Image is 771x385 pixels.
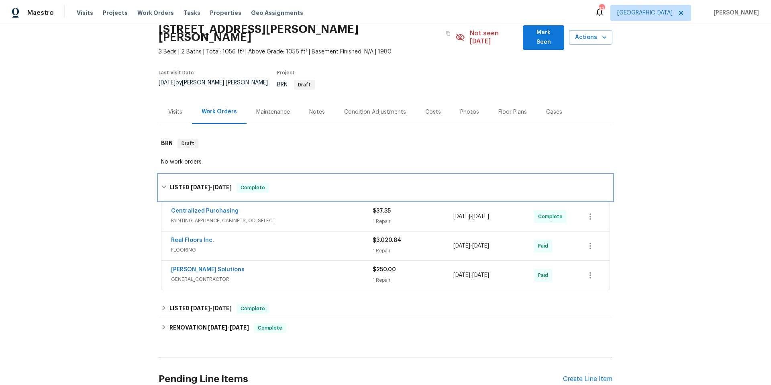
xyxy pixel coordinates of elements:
[191,184,232,190] span: -
[710,9,759,17] span: [PERSON_NAME]
[202,108,237,116] div: Work Orders
[453,213,489,221] span: -
[168,108,182,116] div: Visits
[538,242,551,250] span: Paid
[373,208,391,214] span: $37.35
[159,48,455,56] span: 3 Beds | 2 Baths | Total: 1056 ft² | Above Grade: 1056 ft² | Basement Finished: N/A | 1980
[178,139,198,147] span: Draft
[255,324,286,332] span: Complete
[256,108,290,116] div: Maintenance
[441,26,455,41] button: Copy Address
[191,305,210,311] span: [DATE]
[460,108,479,116] div: Photos
[237,305,268,313] span: Complete
[159,80,277,95] div: by [PERSON_NAME] [PERSON_NAME]
[277,82,315,88] span: BRN
[191,184,210,190] span: [DATE]
[453,243,470,249] span: [DATE]
[569,30,612,45] button: Actions
[237,184,268,192] span: Complete
[472,214,489,219] span: [DATE]
[373,267,396,272] span: $250.00
[373,247,453,255] div: 1 Repair
[309,108,325,116] div: Notes
[159,131,612,156] div: BRN Draft
[159,25,441,41] h2: [STREET_ADDRESS][PERSON_NAME][PERSON_NAME]
[453,271,489,279] span: -
[161,158,610,166] div: No work orders.
[575,33,606,43] span: Actions
[251,9,303,17] span: Geo Assignments
[171,246,373,254] span: FLOORING
[498,108,527,116] div: Floor Plans
[208,325,227,330] span: [DATE]
[373,217,453,225] div: 1 Repair
[210,9,241,17] span: Properties
[546,108,562,116] div: Cases
[103,9,128,17] span: Projects
[523,25,564,50] button: Mark Seen
[425,108,441,116] div: Costs
[77,9,93,17] span: Visits
[277,70,295,75] span: Project
[344,108,406,116] div: Condition Adjustments
[538,271,551,279] span: Paid
[373,276,453,284] div: 1 Repair
[159,70,194,75] span: Last Visit Date
[472,272,489,278] span: [DATE]
[171,275,373,283] span: GENERAL_CONTRACTOR
[27,9,54,17] span: Maestro
[453,272,470,278] span: [DATE]
[599,5,604,13] div: 14
[295,82,314,87] span: Draft
[171,208,239,214] a: Centralized Purchasing
[137,9,174,17] span: Work Orders
[453,242,489,250] span: -
[212,305,232,311] span: [DATE]
[169,183,232,192] h6: LISTED
[159,80,175,86] span: [DATE]
[529,28,558,47] span: Mark Seen
[563,375,612,383] div: Create Line Item
[171,238,214,243] a: Real Floors Inc.
[159,299,612,318] div: LISTED [DATE]-[DATE]Complete
[184,10,200,16] span: Tasks
[159,175,612,201] div: LISTED [DATE]-[DATE]Complete
[472,243,489,249] span: [DATE]
[171,267,245,272] a: [PERSON_NAME] Solutions
[191,305,232,311] span: -
[212,184,232,190] span: [DATE]
[230,325,249,330] span: [DATE]
[617,9,673,17] span: [GEOGRAPHIC_DATA]
[161,139,173,148] h6: BRN
[208,325,249,330] span: -
[453,214,470,219] span: [DATE]
[538,213,566,221] span: Complete
[171,217,373,225] span: PAINTING, APPLIANCE, CABINETS, OD_SELECT
[159,318,612,338] div: RENOVATION [DATE]-[DATE]Complete
[169,323,249,333] h6: RENOVATION
[373,238,401,243] span: $3,020.84
[169,304,232,313] h6: LISTED
[470,29,518,45] span: Not seen [DATE]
